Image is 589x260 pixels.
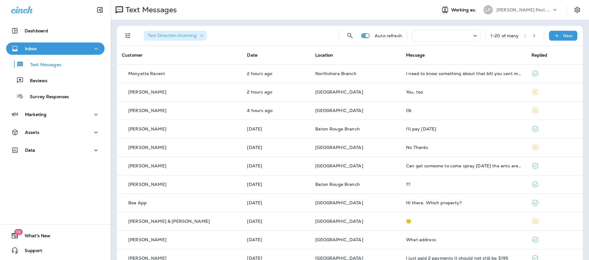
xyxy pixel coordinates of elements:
button: 19What's New [6,230,105,242]
span: 19 [14,229,22,235]
button: Assets [6,126,105,138]
button: Search Messages [344,30,356,42]
p: Aug 12, 2025 11:24 AM [247,163,305,168]
div: No Thanks [406,145,521,150]
div: I'll pay Friday [406,126,521,131]
span: [GEOGRAPHIC_DATA] [315,108,363,113]
span: Date [247,52,257,58]
button: Settings [572,4,583,15]
span: Message [406,52,425,58]
div: Hi there. Which property? [406,200,521,205]
p: [PERSON_NAME] & [PERSON_NAME] [128,219,210,224]
p: Aug 13, 2025 11:51 AM [247,71,305,76]
button: Inbox [6,42,105,55]
span: [GEOGRAPHIC_DATA] [315,163,363,169]
div: 1 - 20 of many [491,33,519,38]
p: [PERSON_NAME] [128,108,166,113]
p: [PERSON_NAME] [128,90,166,94]
div: Can get someone to come spray tomorrow the ants are getting into the vehicles. [406,163,521,168]
p: Aug 13, 2025 11:38 AM [247,90,305,94]
p: Aug 12, 2025 02:29 PM [247,126,305,131]
span: [GEOGRAPHIC_DATA] [315,145,363,150]
button: Collapse Sidebar [91,4,109,16]
span: Location [315,52,333,58]
div: You, too [406,90,521,94]
p: Text Messages [123,5,177,14]
div: 🙂 [406,219,521,224]
p: Aug 11, 2025 01:33 PM [247,200,305,205]
span: [GEOGRAPHIC_DATA] [315,200,363,206]
p: Bea App [128,200,147,205]
p: [PERSON_NAME] [128,237,166,242]
button: Dashboard [6,25,105,37]
span: [GEOGRAPHIC_DATA] [315,89,363,95]
p: [PERSON_NAME] [128,182,166,187]
div: I need to know something about that bill you sent me for exclusion [406,71,521,76]
span: Support [18,248,42,255]
button: Reviews [6,74,105,87]
span: Customer [122,52,143,58]
p: Marketing [25,112,46,117]
button: Survey Responses [6,90,105,103]
p: Dashboard [25,28,48,33]
p: Auto refresh [375,33,402,38]
span: [GEOGRAPHIC_DATA] [315,237,363,242]
button: Marketing [6,108,105,121]
p: Monyetta Ravenl [128,71,165,76]
span: Replied [531,52,547,58]
p: Aug 11, 2025 12:06 PM [247,237,305,242]
div: What address [406,237,521,242]
p: Data [25,148,35,153]
span: Baton Rouge Branch [315,126,360,132]
span: [GEOGRAPHIC_DATA] [315,218,363,224]
p: [PERSON_NAME] [128,126,166,131]
p: Reviews [24,78,47,84]
span: Text Direction : Incoming [148,33,197,38]
div: LP [484,5,493,14]
p: New [563,33,573,38]
button: Text Messages [6,58,105,71]
p: Aug 11, 2025 12:30 PM [247,219,305,224]
button: Data [6,144,105,156]
div: Ok [406,108,521,113]
span: Working as: [451,7,477,13]
span: What's New [18,233,50,241]
span: Northshore Branch [315,71,356,76]
p: Aug 12, 2025 08:27 AM [247,182,305,187]
p: [PERSON_NAME] [128,145,166,150]
p: [PERSON_NAME] Pest Control [496,7,552,12]
p: Text Messages [24,62,61,68]
button: Filters [122,30,134,42]
span: Baton Rouge Branch [315,182,360,187]
p: Survey Responses [24,94,69,100]
p: Aug 13, 2025 10:22 AM [247,108,305,113]
div: Text Direction:Incoming [144,31,207,41]
p: Inbox [25,46,37,51]
p: [PERSON_NAME] [128,163,166,168]
p: Assets [25,130,39,135]
div: ?? [406,182,521,187]
p: Aug 12, 2025 01:58 PM [247,145,305,150]
button: Support [6,244,105,257]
